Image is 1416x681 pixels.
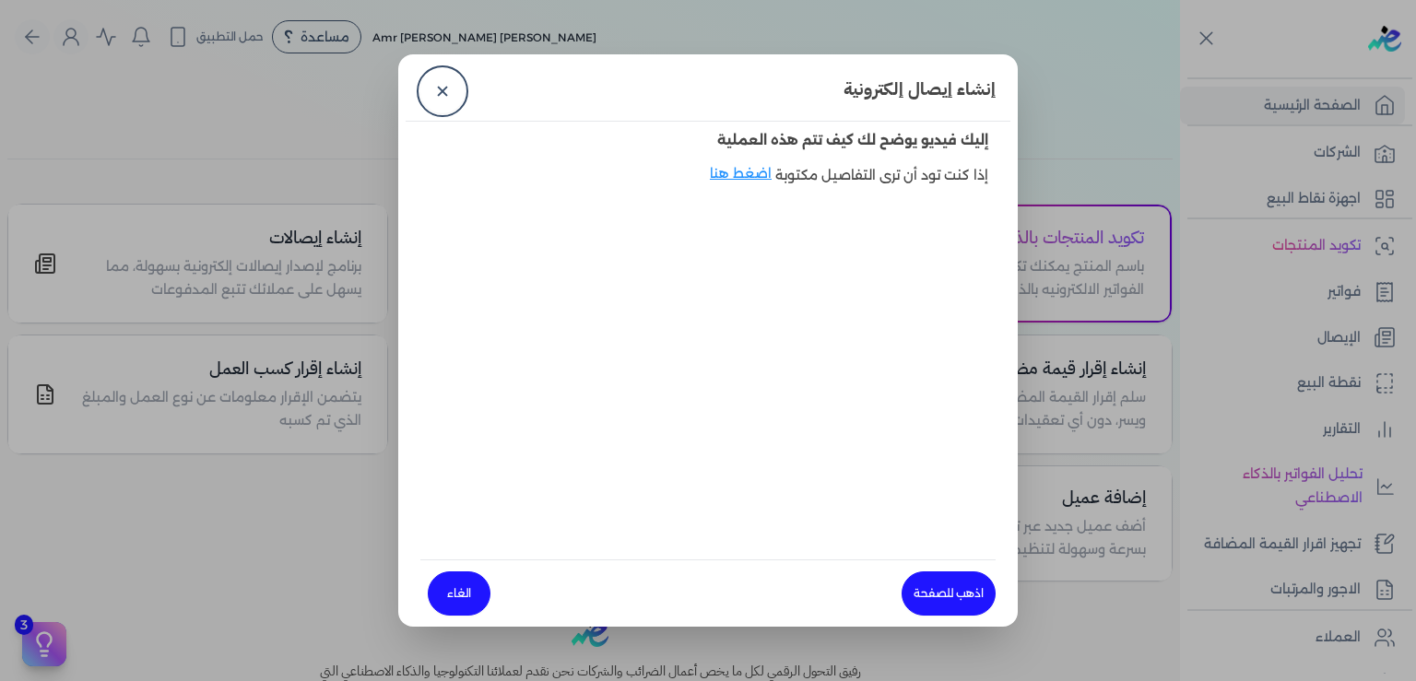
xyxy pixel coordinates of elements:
h4: إنشاء إيصال إلكترونية [836,69,1003,113]
a: اذهب للصفحة [902,571,996,616]
p: إليك فيديو يوضح لك كيف تتم هذه العملية [420,122,996,160]
p: إذا كنت تود أن ترى التفاصيل مكتوبة [775,164,996,188]
a: ✕ [420,69,465,113]
a: اضغط هنا [710,164,775,206]
a: الغاء [428,571,490,616]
